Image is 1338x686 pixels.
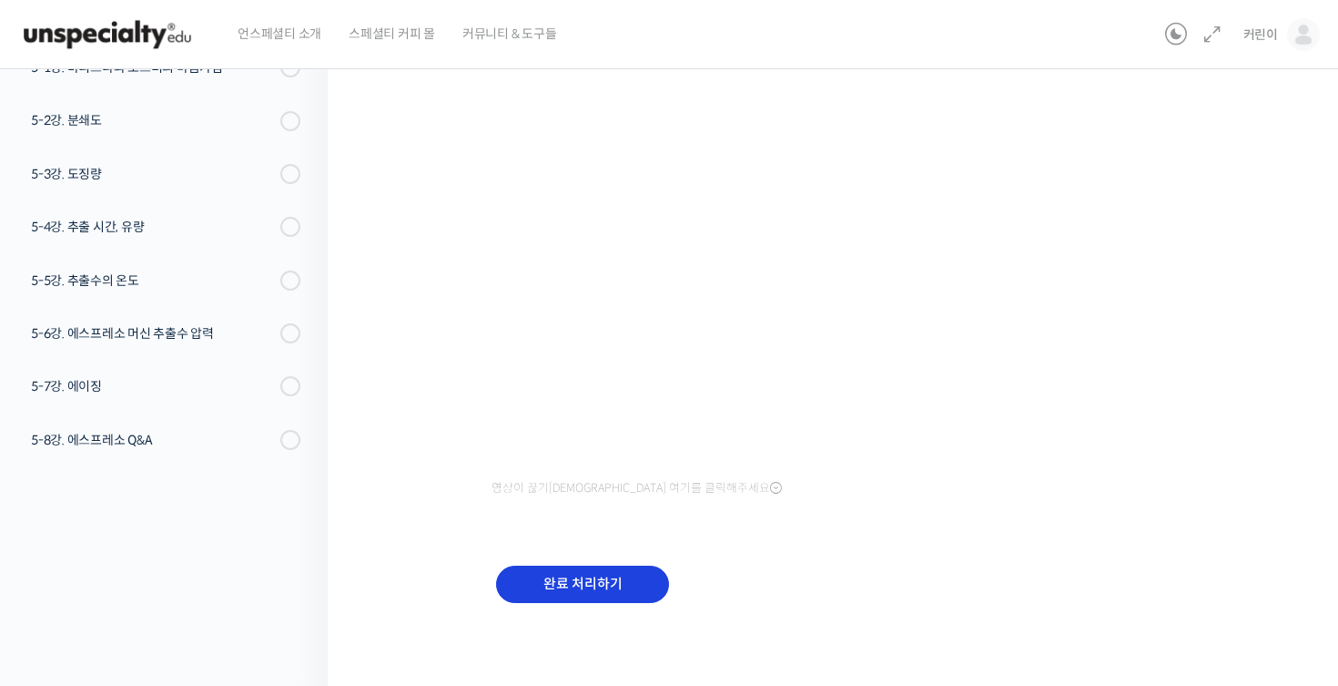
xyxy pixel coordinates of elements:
[281,562,303,577] span: 설정
[120,535,235,580] a: 대화
[31,323,275,343] div: 5-6강. 에스프레소 머신 추출수 압력
[496,566,669,603] input: 완료 처리하기
[31,164,275,184] div: 5-3강. 도징량
[167,563,188,578] span: 대화
[1243,26,1278,43] span: 커린이
[492,481,782,496] span: 영상이 끊기[DEMOGRAPHIC_DATA] 여기를 클릭해주세요
[31,271,275,291] div: 5-5강. 추출수의 온도
[235,535,350,580] a: 설정
[57,562,68,577] span: 홈
[31,430,275,450] div: 5-8강. 에스프레소 Q&A
[31,217,275,237] div: 5-4강. 추출 시간, 유량
[31,110,275,130] div: 5-2강. 분쇄도
[31,376,275,396] div: 5-7강. 에이징
[5,535,120,580] a: 홈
